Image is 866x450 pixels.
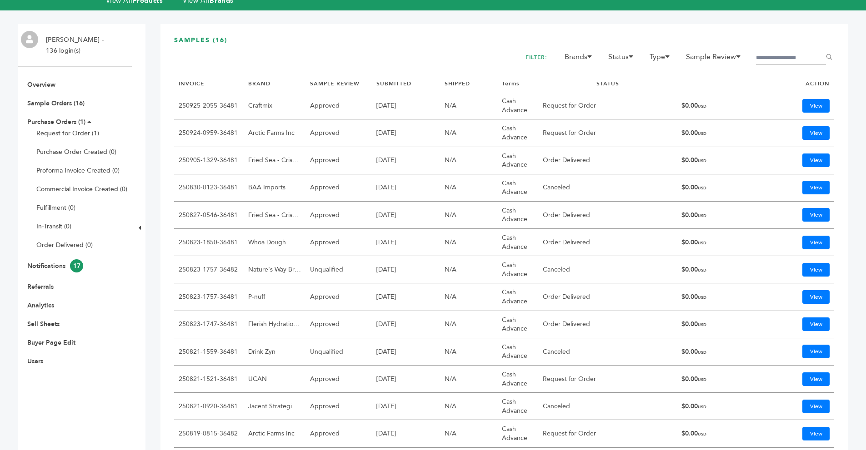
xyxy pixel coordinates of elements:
[440,366,497,393] td: N/A
[305,420,372,447] td: Approved
[36,185,127,193] a: Commercial Invoice Created (0)
[497,229,538,256] td: Cash Advance
[179,292,238,301] a: 250823-1757-36481
[497,420,538,447] td: Cash Advance
[802,400,830,413] a: View
[179,129,238,137] a: 250924-0959-36481
[698,213,706,218] span: USD
[179,402,238,410] a: 250821-0920-36481
[698,322,706,327] span: USD
[677,393,753,420] td: $0.00
[372,147,440,174] td: [DATE]
[179,265,238,274] a: 250823-1757-36482
[440,338,497,366] td: N/A
[802,345,830,358] a: View
[70,259,83,272] span: 17
[36,148,116,156] a: Purchase Order Created (0)
[497,174,538,202] td: Cash Advance
[698,158,706,163] span: USD
[802,208,830,222] a: View
[802,99,830,113] a: View
[27,320,60,328] a: Sell Sheets
[27,262,83,270] a: Notifications17
[305,92,372,119] td: Approved
[497,311,538,338] td: Cash Advance
[677,147,753,174] td: $0.00
[372,311,440,338] td: [DATE]
[604,51,643,67] li: Status
[440,283,497,311] td: N/A
[802,427,830,440] a: View
[372,393,440,420] td: [DATE]
[440,147,497,174] td: N/A
[677,92,753,119] td: $0.00
[179,320,238,328] a: 250823-1747-36481
[440,174,497,202] td: N/A
[677,174,753,202] td: $0.00
[440,311,497,338] td: N/A
[538,338,677,366] td: Canceled
[244,256,305,283] td: Nature's Way Brands LLC
[310,80,360,87] a: SAMPLE REVIEW
[677,256,753,283] td: $0.00
[27,99,85,108] a: Sample Orders (16)
[27,118,85,126] a: Purchase Orders (1)
[305,256,372,283] td: Unqualified
[677,338,753,366] td: $0.00
[802,153,830,167] a: View
[677,119,753,147] td: $0.00
[698,295,706,300] span: USD
[36,222,71,231] a: In-Transit (0)
[497,202,538,229] td: Cash Advance
[244,147,305,174] td: Fried Sea - Crispy Squid
[244,229,305,256] td: Whoa Dough
[538,202,677,229] td: Order Delivered
[440,92,497,119] td: N/A
[305,283,372,311] td: Approved
[305,311,372,338] td: Approved
[497,119,538,147] td: Cash Advance
[376,80,411,87] a: SUBMITTED
[538,420,677,447] td: Request for Order
[538,174,677,202] td: Canceled
[36,166,120,175] a: Proforma Invoice Created (0)
[698,104,706,109] span: USD
[445,80,470,87] a: SHIPPED
[179,101,238,110] a: 250925-2055-36481
[802,236,830,249] a: View
[497,283,538,311] td: Cash Advance
[305,393,372,420] td: Approved
[21,31,38,48] img: profile.png
[27,80,55,89] a: Overview
[802,290,830,304] a: View
[698,267,706,273] span: USD
[27,282,54,291] a: Referrals
[244,174,305,202] td: BAA Imports
[440,256,497,283] td: N/A
[372,174,440,202] td: [DATE]
[244,366,305,393] td: UCAN
[698,377,706,382] span: USD
[305,147,372,174] td: Approved
[179,211,238,219] a: 250827-0546-36481
[27,301,54,310] a: Analytics
[440,229,497,256] td: N/A
[440,420,497,447] td: N/A
[179,347,238,356] a: 250821-1559-36481
[677,283,753,311] td: $0.00
[538,92,677,119] td: Request for Order
[305,119,372,147] td: Approved
[677,366,753,393] td: $0.00
[36,129,99,138] a: Request for Order (1)
[497,92,538,119] td: Cash Advance
[698,404,706,410] span: USD
[372,92,440,119] td: [DATE]
[538,119,677,147] td: Request for Order
[440,202,497,229] td: N/A
[756,52,826,64] input: Filter by keywords
[244,283,305,311] td: P-nuff
[753,75,834,92] th: ACTION
[677,229,753,256] td: $0.00
[440,393,497,420] td: N/A
[244,393,305,420] td: Jacent Strategic Manufacturing, LLC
